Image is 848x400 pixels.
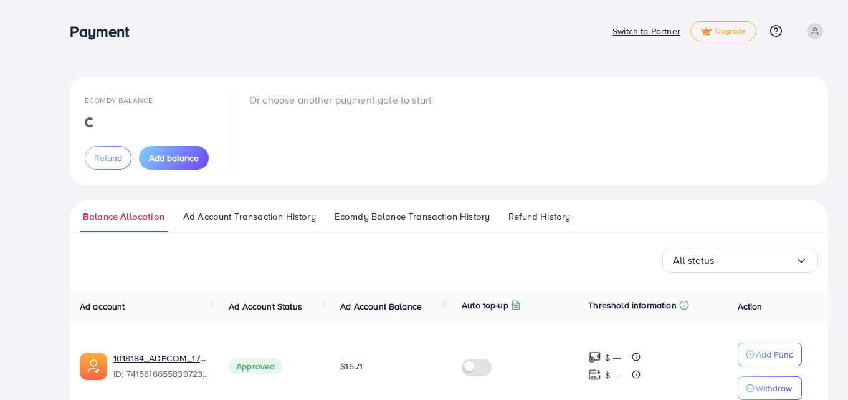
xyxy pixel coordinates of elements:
button: Refund [85,146,131,170]
p: Threshold information [588,298,676,313]
img: tick [701,27,712,36]
img: top-up amount [588,351,601,364]
h3: Payment [70,22,139,41]
img: top-up amount [588,368,601,381]
p: Auto top-up [462,298,508,313]
span: Ad Account Balance [340,300,422,313]
input: Search for option [715,251,795,270]
span: Approved [229,358,282,374]
p: $ --- [605,368,621,383]
p: Switch to Partner [612,24,680,39]
span: Ecomdy Balance Transaction History [335,210,490,223]
span: All status [673,251,715,270]
a: 1018184_ADECOM_1726629369576 [113,352,209,364]
button: Add Fund [738,343,802,366]
span: ID: 7415816655839723537 [113,368,209,380]
div: <span class='underline'>1018184_ADECOM_1726629369576</span></br>7415816655839723537 [113,352,209,381]
span: Add balance [149,152,199,164]
span: Balance Allocation [83,210,164,223]
p: $ --- [605,350,621,365]
p: Withdraw [756,381,792,396]
span: Refund History [508,210,570,223]
span: Ad Account Transaction History [183,210,316,223]
span: Ecomdy Balance [85,95,153,105]
p: Add Fund [756,347,794,362]
span: Refund [94,152,122,164]
div: Search for option [662,248,818,273]
button: Add balance [139,146,209,170]
span: Action [738,300,763,313]
a: tickUpgrade [690,21,756,41]
span: Ad Account Status [229,300,302,313]
p: Or choose another payment gate to start [249,92,432,107]
button: Withdraw [738,376,802,400]
span: $16.71 [340,360,363,373]
span: Upgrade [701,27,746,36]
img: ic-ads-acc.e4c84228.svg [80,353,107,380]
span: Ad account [80,300,125,313]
